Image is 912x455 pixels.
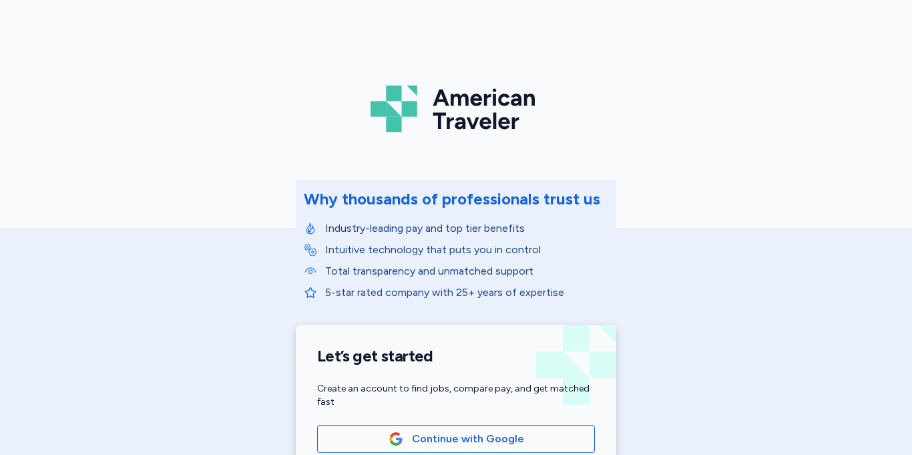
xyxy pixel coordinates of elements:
[325,220,608,237] p: Industry-leading pay and top tier benefits
[317,346,595,366] h1: Let’s get started
[317,382,595,409] div: Create an account to find jobs, compare pay, and get matched fast
[325,242,608,258] p: Intuitive technology that puts you in control
[317,425,595,453] button: Google LogoContinue with Google
[371,80,541,138] img: Logo
[325,263,608,279] p: Total transparency and unmatched support
[412,431,524,447] span: Continue with Google
[304,188,600,210] div: Why thousands of professionals trust us
[389,432,403,446] img: Google Logo
[325,285,608,301] p: 5-star rated company with 25+ years of expertise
